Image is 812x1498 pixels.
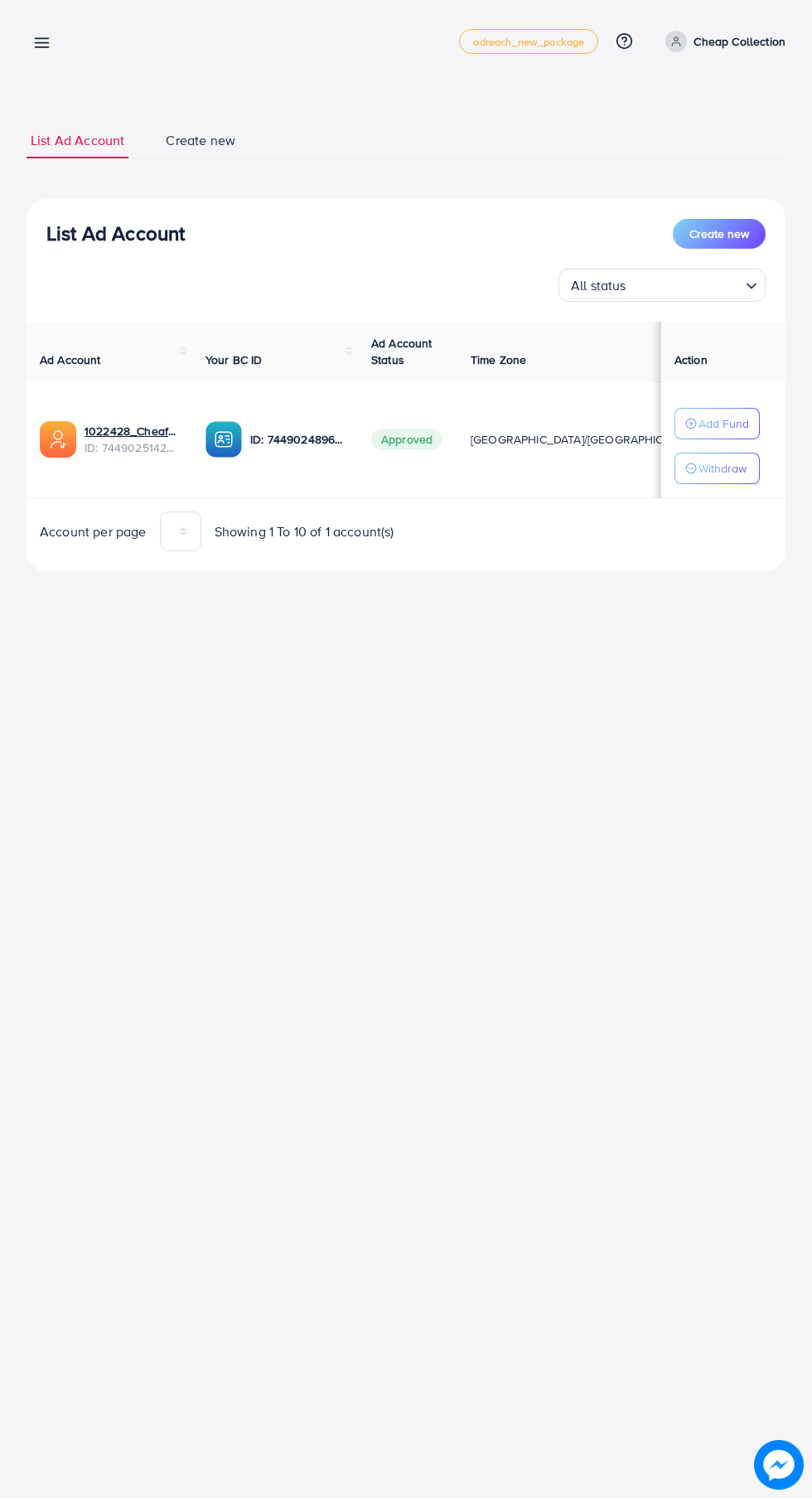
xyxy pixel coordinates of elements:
[215,522,394,541] span: Showing 1 To 10 of 1 account(s)
[694,32,785,51] p: Cheap Collection
[558,269,766,302] div: Search for option
[371,335,433,368] span: Ad Account Status
[31,131,124,150] span: List Ad Account
[698,458,747,478] p: Withdraw
[40,522,147,541] span: Account per page
[674,408,760,439] button: Add Fund
[40,421,76,458] img: ic-ads-acc.e4c84228.svg
[85,423,179,457] div: <span class='underline'>1022428_Cheaf Collection_1734361324346</span></br>7449025142627500048
[471,351,526,368] span: Time Zone
[205,421,242,458] img: ic-ba-acc.ded83a64.svg
[674,351,708,368] span: Action
[674,453,760,484] button: Withdraw
[459,29,598,54] a: adreach_new_package
[471,431,701,448] span: [GEOGRAPHIC_DATA]/[GEOGRAPHIC_DATA]
[568,274,630,298] span: All status
[46,221,185,245] h3: List Ad Account
[473,36,584,47] span: adreach_new_package
[205,351,263,368] span: Your BC ID
[40,351,101,368] span: Ad Account
[85,439,179,456] span: ID: 7449025142627500048
[659,31,785,52] a: Cheap Collection
[85,423,179,439] a: 1022428_Cheaf Collection_1734361324346
[689,225,749,242] span: Create new
[631,270,739,298] input: Search for option
[371,429,442,450] span: Approved
[673,219,766,249] button: Create new
[698,414,749,434] p: Add Fund
[166,131,235,150] span: Create new
[754,1440,804,1490] img: image
[250,429,345,449] p: ID: 7449024896950353936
